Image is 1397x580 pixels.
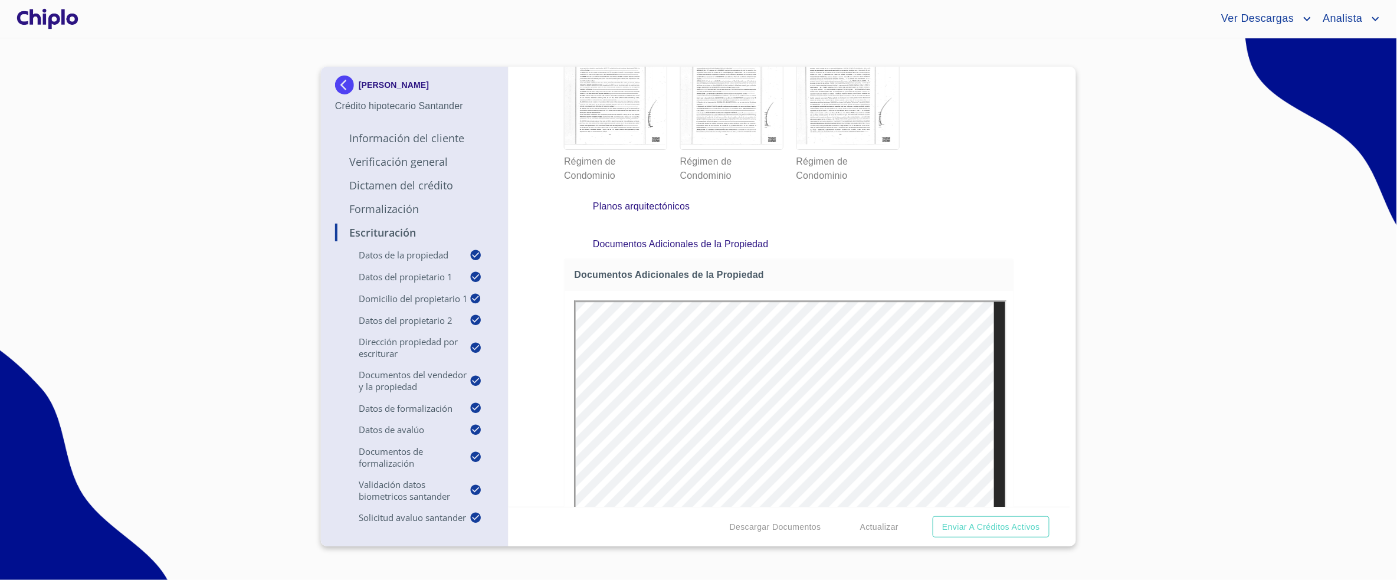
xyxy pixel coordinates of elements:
p: Régimen de Condominio [796,150,898,183]
div: [PERSON_NAME] [335,76,494,99]
p: Dictamen del Crédito [335,178,494,192]
p: Datos de Avalúo [335,424,470,435]
p: Domicilio del Propietario 1 [335,293,470,304]
p: Datos de Formalización [335,402,470,414]
p: Información del Cliente [335,131,494,145]
p: Régimen de Condominio [680,150,782,183]
p: Formalización [335,202,494,216]
span: Documentos Adicionales de la Propiedad [574,268,1009,281]
p: Documentos de Formalización [335,445,470,469]
p: Crédito hipotecario Santander [335,99,494,113]
p: Validación Datos Biometricos Santander [335,479,470,502]
img: Régimen de Condominio [565,38,667,149]
button: account of current user [1314,9,1383,28]
span: Ver Descargas [1212,9,1300,28]
p: Escrituración [335,225,494,240]
p: Dirección Propiedad por Escriturar [335,336,470,359]
span: Analista [1314,9,1369,28]
p: Datos del propietario 2 [335,314,470,326]
span: Descargar Documentos [730,520,821,535]
span: Actualizar [860,520,898,535]
button: account of current user [1212,9,1314,28]
button: Actualizar [855,516,903,538]
p: Documentos del vendedor y la propiedad [335,369,470,392]
img: Régimen de Condominio [681,38,783,149]
p: Régimen de Condominio [564,150,666,183]
img: Régimen de Condominio [797,38,899,149]
button: Enviar a Créditos Activos [933,516,1050,538]
button: Descargar Documentos [725,516,826,538]
p: [PERSON_NAME] [359,80,429,90]
p: Verificación General [335,155,494,169]
p: Datos de la propiedad [335,249,470,261]
img: Docupass spot blue [335,76,359,94]
p: Documentos Adicionales de la Propiedad [593,237,985,251]
p: Solicitud Avaluo Santander [335,512,470,523]
span: Enviar a Créditos Activos [942,520,1040,535]
p: Planos arquitectónicos [593,199,985,214]
p: Datos del propietario 1 [335,271,470,283]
